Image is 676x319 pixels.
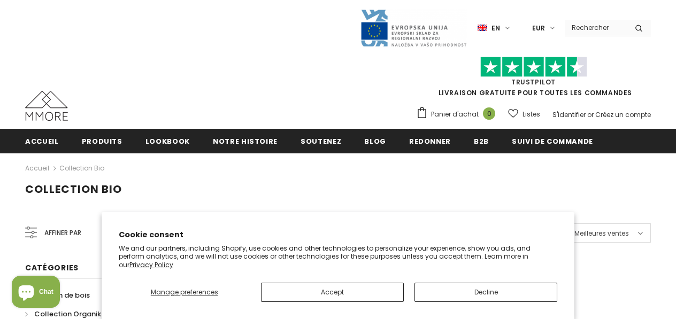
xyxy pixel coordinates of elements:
[119,283,250,302] button: Manage preferences
[474,129,489,153] a: B2B
[409,129,451,153] a: Redonner
[145,136,190,146] span: Lookbook
[44,227,81,239] span: Affiner par
[416,61,651,97] span: LIVRAISON GRATUITE POUR TOUTES LES COMMANDES
[574,228,629,239] span: Meilleures ventes
[364,129,386,153] a: Blog
[512,129,593,153] a: Suivi de commande
[82,129,122,153] a: Produits
[213,129,278,153] a: Notre histoire
[511,77,556,87] a: TrustPilot
[34,309,106,319] span: Collection Organika
[25,129,59,153] a: Accueil
[59,164,104,173] a: Collection Bio
[491,23,500,34] span: en
[82,136,122,146] span: Produits
[129,260,173,269] a: Privacy Policy
[532,23,545,34] span: EUR
[595,110,651,119] a: Créez un compte
[523,109,540,120] span: Listes
[409,136,451,146] span: Redonner
[25,91,68,121] img: Cas MMORE
[480,57,587,77] img: Faites confiance aux étoiles pilotes
[25,162,49,175] a: Accueil
[483,107,495,120] span: 0
[25,262,79,273] span: Catégories
[360,9,467,48] img: Javni Razpis
[213,136,278,146] span: Notre histoire
[360,23,467,32] a: Javni Razpis
[512,136,593,146] span: Suivi de commande
[552,110,586,119] a: S'identifier
[478,24,487,33] img: i-lang-1.png
[9,276,63,310] inbox-online-store-chat: Shopify online store chat
[474,136,489,146] span: B2B
[261,283,404,302] button: Accept
[431,109,479,120] span: Panier d'achat
[25,136,59,146] span: Accueil
[565,20,627,35] input: Search Site
[416,106,501,122] a: Panier d'achat 0
[145,129,190,153] a: Lookbook
[25,182,122,197] span: Collection Bio
[301,136,341,146] span: soutenez
[301,129,341,153] a: soutenez
[508,105,540,123] a: Listes
[414,283,557,302] button: Decline
[151,287,218,297] span: Manage preferences
[364,136,386,146] span: Blog
[119,244,558,269] p: We and our partners, including Shopify, use cookies and other technologies to personalize your ex...
[119,229,558,240] h2: Cookie consent
[587,110,594,119] span: or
